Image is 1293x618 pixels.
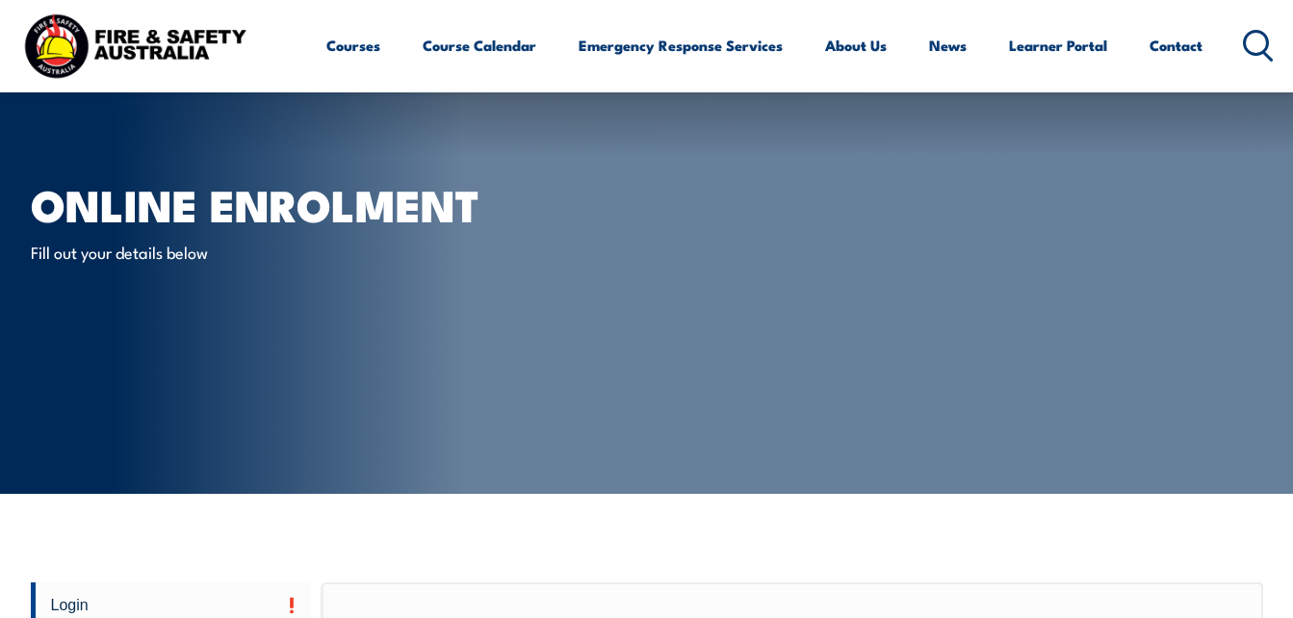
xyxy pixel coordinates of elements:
a: Course Calendar [423,22,536,68]
a: About Us [825,22,887,68]
a: Contact [1150,22,1202,68]
p: Fill out your details below [31,241,382,263]
a: Learner Portal [1009,22,1107,68]
a: Courses [326,22,380,68]
a: News [929,22,967,68]
h1: Online Enrolment [31,185,506,222]
a: Emergency Response Services [579,22,783,68]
